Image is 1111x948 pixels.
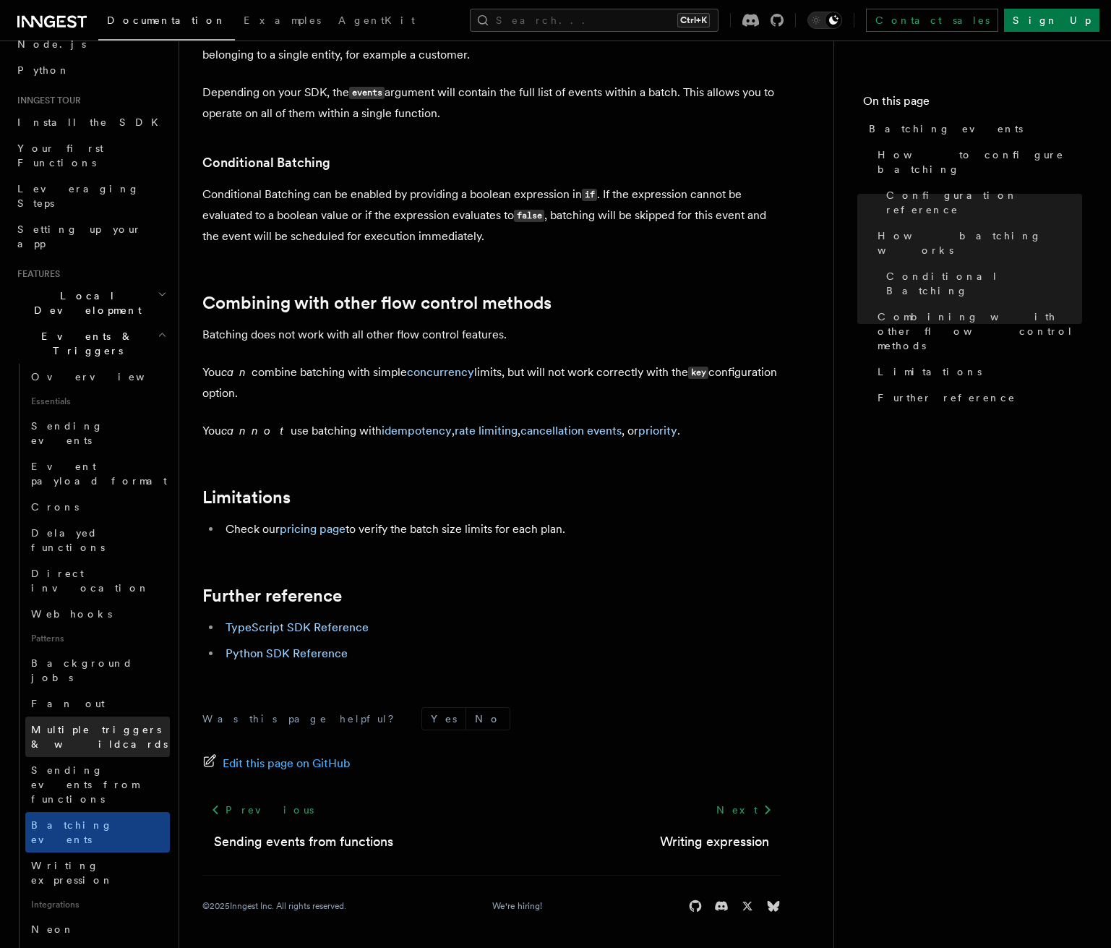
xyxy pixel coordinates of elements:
em: cannot [221,424,291,437]
a: Further reference [872,385,1082,411]
a: Python SDK Reference [226,646,348,660]
span: Install the SDK [17,116,167,128]
a: Sending events from functions [25,757,170,812]
a: Sending events from functions [214,832,393,852]
span: Inngest tour [12,95,81,106]
a: rate limiting [455,424,518,437]
a: Limitations [872,359,1082,385]
span: Writing expression [31,860,113,886]
span: Local Development [12,289,158,317]
a: Python [12,57,170,83]
p: Was this page helpful? [202,712,404,726]
span: Conditional Batching [886,269,1082,298]
h4: On this page [863,93,1082,116]
a: Examples [235,4,330,39]
span: Python [17,64,70,76]
a: Overview [25,364,170,390]
a: Fan out [25,691,170,717]
a: Configuration reference [880,182,1082,223]
a: How to configure batching [872,142,1082,182]
span: Your first Functions [17,142,103,168]
div: © 2025 Inngest Inc. All rights reserved. [202,900,346,912]
p: Depending on your SDK, the argument will contain the full list of events within a batch. This all... [202,82,781,124]
a: Edit this page on GitHub [202,753,351,774]
span: Events & Triggers [12,329,158,358]
a: idempotency [382,424,452,437]
a: Contact sales [866,9,998,32]
span: Multiple triggers & wildcards [31,724,168,750]
a: Delayed functions [25,520,170,560]
span: Essentials [25,390,170,413]
span: Direct invocation [31,568,150,594]
a: We're hiring! [492,900,542,912]
a: Your first Functions [12,135,170,176]
a: Leveraging Steps [12,176,170,216]
span: Fan out [31,698,105,709]
a: pricing page [280,522,346,536]
code: events [349,87,385,99]
a: Limitations [202,487,291,508]
span: Patterns [25,627,170,650]
p: You use batching with , , , or . [202,421,781,441]
span: Batching events [31,819,113,845]
a: Next [708,797,781,823]
a: Webhooks [25,601,170,627]
a: Writing expression [660,832,769,852]
a: Setting up your app [12,216,170,257]
span: Sending events from functions [31,764,139,805]
span: Leveraging Steps [17,183,140,209]
button: Local Development [12,283,170,323]
span: Features [12,268,60,280]
span: Webhooks [31,608,112,620]
p: Batching does not work with all other flow control features. [202,325,781,345]
a: TypeScript SDK Reference [226,620,369,634]
span: Edit this page on GitHub [223,753,351,774]
span: Integrations [25,893,170,916]
span: Neon [31,923,74,935]
a: Direct invocation [25,560,170,601]
a: Background jobs [25,650,170,691]
span: How to configure batching [878,148,1082,176]
a: Combining with other flow control methods [872,304,1082,359]
p: You combine batching with simple limits, but will not work correctly with the configuration option. [202,362,781,403]
span: Sending events [31,420,103,446]
span: Overview [31,371,180,383]
span: Examples [244,14,321,26]
button: Search...Ctrl+K [470,9,718,32]
li: Check our to verify the batch size limits for each plan. [221,519,781,539]
span: Batching events [869,121,1023,136]
code: key [688,367,708,379]
em: can [221,365,252,379]
button: Toggle dark mode [807,12,842,29]
span: AgentKit [338,14,415,26]
p: Conditional Batching can be enabled by providing a boolean expression in . If the expression cann... [202,184,781,247]
a: Further reference [202,586,342,606]
a: Sign Up [1004,9,1099,32]
span: Delayed functions [31,527,105,553]
a: Install the SDK [12,109,170,135]
a: Combining with other flow control methods [202,293,552,313]
span: Configuration reference [886,188,1082,217]
span: Event payload format [31,461,167,487]
span: Limitations [878,364,982,379]
a: Conditional Batching [202,153,330,173]
span: Setting up your app [17,223,142,249]
span: Node.js [17,38,86,50]
span: How batching works [878,229,1082,257]
span: Further reference [878,390,1016,405]
a: Neon [25,916,170,942]
code: false [514,210,544,222]
a: cancellation events [520,424,622,437]
a: Event payload format [25,453,170,494]
a: Conditional Batching [880,263,1082,304]
a: Crons [25,494,170,520]
button: Yes [422,708,466,730]
a: priority [638,424,677,437]
kbd: Ctrl+K [677,13,710,27]
button: No [466,708,510,730]
a: concurrency [407,365,474,379]
span: Crons [31,501,79,513]
span: Documentation [107,14,226,26]
code: if [582,189,597,201]
a: Writing expression [25,853,170,893]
